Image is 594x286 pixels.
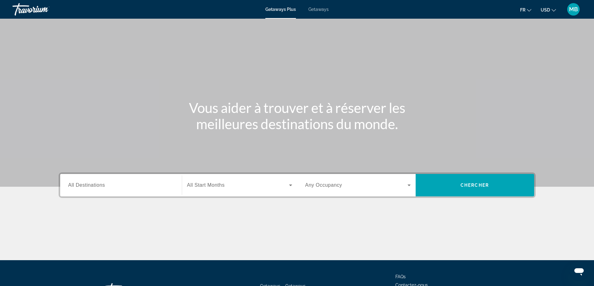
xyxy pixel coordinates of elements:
[60,174,534,196] div: Search widget
[12,1,75,17] a: Travorium
[461,183,489,188] span: Chercher
[541,7,550,12] span: USD
[520,7,525,12] span: fr
[308,7,329,12] a: Getaways
[541,5,556,14] button: Change currency
[569,261,589,281] iframe: Bouton de lancement de la fenêtre de messagerie
[520,5,531,14] button: Change language
[265,7,296,12] a: Getaways Plus
[180,100,414,132] h1: Vous aider à trouver et à réserver les meilleures destinations du monde.
[68,182,105,188] span: All Destinations
[305,182,342,188] span: Any Occupancy
[416,174,534,196] button: Chercher
[395,274,406,279] a: FAQs
[565,3,582,16] button: User Menu
[569,6,578,12] span: MB
[187,182,225,188] span: All Start Months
